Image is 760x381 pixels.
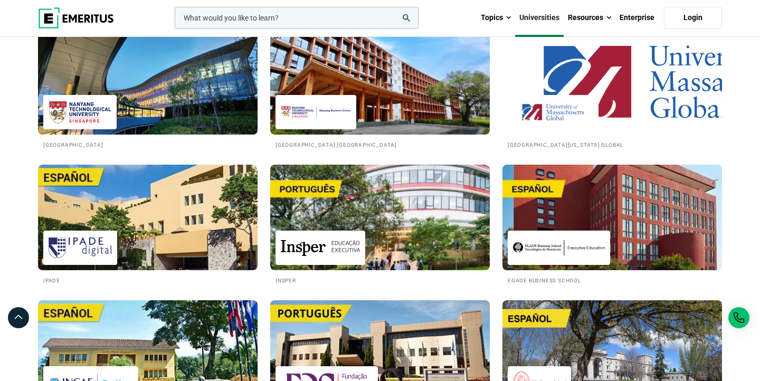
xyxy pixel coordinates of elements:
[38,165,258,284] a: Universities We Work With IPADE IPADE
[38,165,258,270] img: Universities We Work With
[43,275,252,284] h2: IPADE
[49,100,111,124] img: Nanyang Technological University
[43,140,252,149] h2: [GEOGRAPHIC_DATA]
[502,29,722,135] img: Universities We Work With
[281,100,351,124] img: Nanyang Technological University Nanyang Business School
[275,275,484,284] h2: Insper
[49,236,112,260] img: IPADE
[270,29,490,149] a: Universities We Work With Nanyang Technological University Nanyang Business School [GEOGRAPHIC_DA...
[270,165,490,270] img: Universities We Work With
[508,140,717,149] h2: [GEOGRAPHIC_DATA][US_STATE] Global
[508,275,717,284] h2: EGADE Business School
[513,236,605,260] img: EGADE Business School
[270,165,490,284] a: Universities We Work With Insper Insper
[502,165,722,284] a: Universities We Work With EGADE Business School EGADE Business School
[175,7,419,29] input: woocommerce-product-search-field-0
[38,29,258,149] a: Universities We Work With Nanyang Technological University [GEOGRAPHIC_DATA]
[270,29,490,135] img: Universities We Work With
[664,7,722,29] a: Login
[275,140,484,149] h2: [GEOGRAPHIC_DATA] [GEOGRAPHIC_DATA]
[502,165,722,270] img: Universities We Work With
[513,100,593,124] img: University of Massachusetts Global
[27,24,269,140] img: Universities We Work With
[281,236,360,260] img: Insper
[502,29,722,149] a: Universities We Work With University of Massachusetts Global [GEOGRAPHIC_DATA][US_STATE] Global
